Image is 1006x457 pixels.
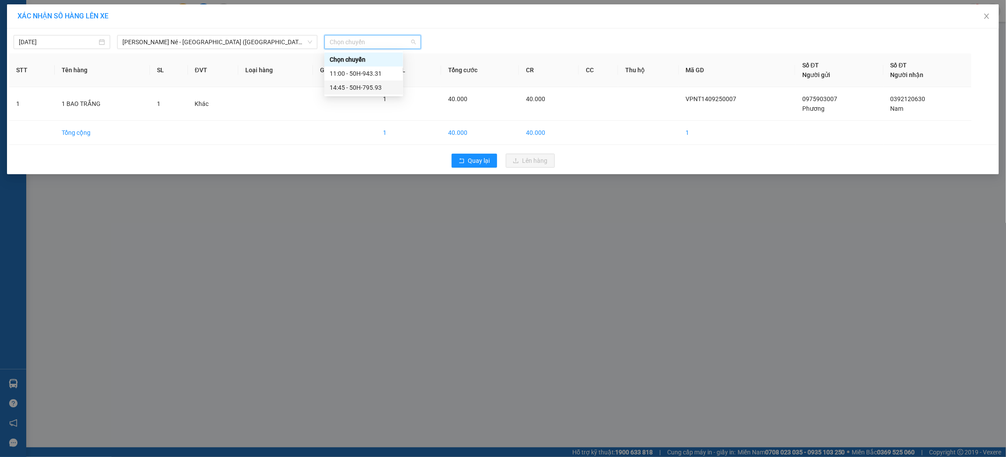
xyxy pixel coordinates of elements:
span: 40.000 [448,95,467,102]
span: close [983,13,990,20]
span: 1 [383,95,386,102]
th: STT [9,53,55,87]
div: Chọn chuyến [324,53,403,67]
th: CR [519,53,579,87]
td: 1 [376,121,441,145]
button: Close [975,4,999,29]
span: Người gửi [802,71,830,78]
td: 1 [679,121,795,145]
button: uploadLên hàng [506,154,555,168]
th: Tên hàng [55,53,150,87]
td: 1 BAO TRẮNG [55,87,150,121]
div: 14:45 - 50H-795.93 [330,83,398,92]
span: rollback [459,158,465,165]
span: down [307,39,313,45]
span: 0975903007 [802,95,837,102]
td: Tổng cộng [55,121,150,145]
button: rollbackQuay lại [452,154,497,168]
td: 1 [9,87,55,121]
th: Ghi chú [313,53,376,87]
th: CC [579,53,618,87]
span: Chọn chuyến [330,35,416,49]
div: Chọn chuyến [330,55,398,64]
span: Số ĐT [802,62,819,69]
td: Khác [188,87,238,121]
span: Phương [802,105,825,112]
input: 14/09/2025 [19,37,97,47]
span: Nha Trang - Mũi Né - Sài Gòn (Sáng) [122,35,312,49]
span: 40.000 [526,95,545,102]
th: Mã GD [679,53,795,87]
td: 40.000 [519,121,579,145]
th: ĐVT [188,53,238,87]
span: VPNT1409250007 [686,95,737,102]
span: XÁC NHẬN SỐ HÀNG LÊN XE [17,12,108,20]
th: Tổng cước [441,53,519,87]
span: Nam [891,105,904,112]
span: Số ĐT [891,62,907,69]
span: Quay lại [468,156,490,165]
span: 1 [157,100,160,107]
span: 0392120630 [891,95,926,102]
span: Người nhận [891,71,924,78]
th: Tổng SL [376,53,441,87]
th: Thu hộ [618,53,679,87]
div: 11:00 - 50H-943.31 [330,69,398,78]
th: Loại hàng [238,53,313,87]
th: SL [150,53,188,87]
td: 40.000 [441,121,519,145]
